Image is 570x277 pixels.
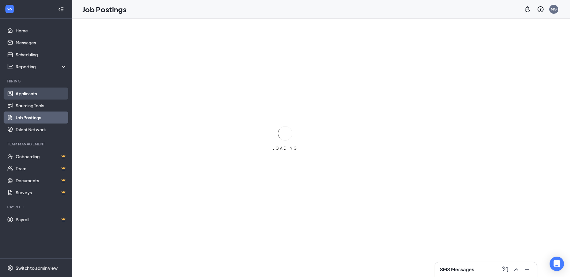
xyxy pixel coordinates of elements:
[511,265,521,274] button: ChevronUp
[551,7,557,12] div: MG
[16,100,67,112] a: Sourcing Tools
[513,266,520,273] svg: ChevronUp
[16,49,67,61] a: Scheduling
[524,6,531,13] svg: Notifications
[7,204,66,210] div: Payroll
[7,265,13,271] svg: Settings
[16,186,67,198] a: SurveysCrown
[550,257,564,271] div: Open Intercom Messenger
[502,266,509,273] svg: ComposeMessage
[270,146,300,151] div: LOADING
[16,112,67,124] a: Job Postings
[501,265,510,274] button: ComposeMessage
[16,37,67,49] a: Messages
[523,266,531,273] svg: Minimize
[16,174,67,186] a: DocumentsCrown
[16,64,67,70] div: Reporting
[440,266,474,273] h3: SMS Messages
[16,265,58,271] div: Switch to admin view
[16,88,67,100] a: Applicants
[58,6,64,12] svg: Collapse
[16,25,67,37] a: Home
[16,150,67,162] a: OnboardingCrown
[82,4,126,14] h1: Job Postings
[537,6,544,13] svg: QuestionInfo
[7,6,13,12] svg: WorkstreamLogo
[522,265,532,274] button: Minimize
[16,124,67,136] a: Talent Network
[16,213,67,225] a: PayrollCrown
[7,79,66,84] div: Hiring
[7,141,66,147] div: Team Management
[7,64,13,70] svg: Analysis
[16,162,67,174] a: TeamCrown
